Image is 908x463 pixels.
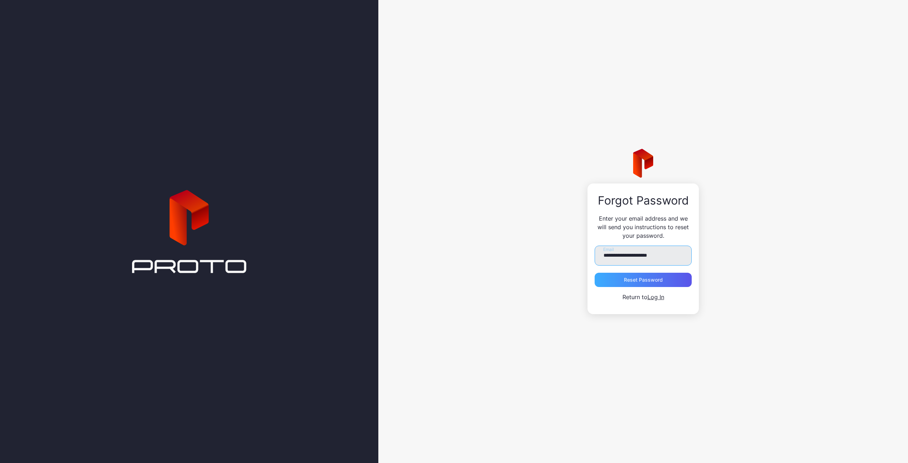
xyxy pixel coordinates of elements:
input: Email [595,246,692,266]
p: Enter your email address and we will send you instructions to reset your password. [595,214,692,240]
p: Return to [595,293,692,301]
div: Reset Password [624,277,663,283]
button: Reset Password [595,273,692,287]
a: Log In [647,293,664,301]
div: Forgot Password [595,194,692,207]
